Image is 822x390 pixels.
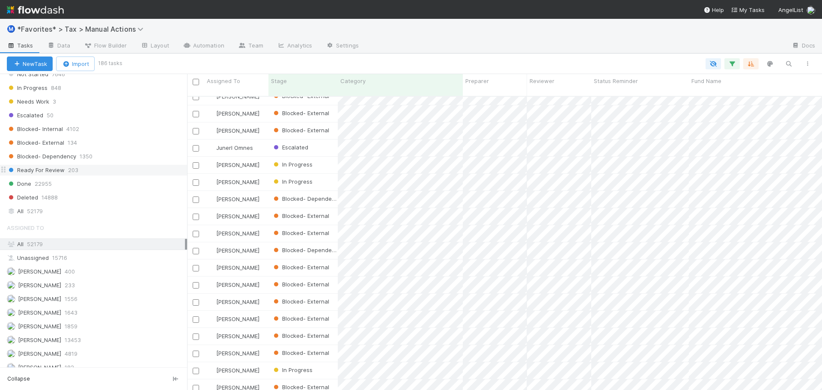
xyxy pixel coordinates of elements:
div: [PERSON_NAME] [208,229,259,238]
span: Blocked- External [272,110,329,116]
input: Toggle Row Selected [193,214,199,220]
span: Collapse [7,375,30,383]
span: Blocked- Dependency [7,151,76,162]
span: Stage [271,77,287,85]
a: Flow Builder [77,39,134,53]
span: [PERSON_NAME] [216,196,259,202]
img: avatar_04ed6c9e-3b93-401c-8c3a-8fad1b1fc72c.png [7,295,15,303]
img: avatar_711f55b7-5a46-40da-996f-bc93b6b86381.png [208,298,215,305]
div: Unassigned [7,253,185,263]
div: Blocked- External [272,314,329,323]
a: Data [40,39,77,53]
span: 14888 [42,192,58,203]
span: [PERSON_NAME] [18,268,61,275]
img: avatar_55a2f090-1307-4765-93b4-f04da16234ba.png [7,267,15,276]
span: Not Started [7,69,48,80]
div: [PERSON_NAME] [208,315,259,323]
img: avatar_de77a991-7322-4664-a63d-98ba485ee9e0.png [208,144,215,151]
span: Blocked- External [272,281,329,288]
img: avatar_711f55b7-5a46-40da-996f-bc93b6b86381.png [208,196,215,202]
img: avatar_45ea4894-10ca-450f-982d-dabe3bd75b0b.png [7,281,15,289]
div: Blocked- External [272,348,329,357]
span: 1643 [65,307,77,318]
span: Category [340,77,366,85]
span: Fund Name [691,77,721,85]
span: Blocked- External [272,349,329,356]
img: avatar_711f55b7-5a46-40da-996f-bc93b6b86381.png [208,230,215,237]
img: avatar_37569647-1c78-4889-accf-88c08d42a236.png [807,6,815,15]
span: 182 [65,362,74,373]
span: In Progress [272,161,313,168]
span: [PERSON_NAME] [18,323,61,330]
img: avatar_711f55b7-5a46-40da-996f-bc93b6b86381.png [208,213,215,220]
span: Blocked- External [272,315,329,322]
img: avatar_c8e523dd-415a-4cf0-87a3-4b787501e7b6.png [208,161,215,168]
div: Blocked- External [272,229,329,237]
a: Automation [176,39,231,53]
div: [PERSON_NAME] [208,349,259,357]
div: Blocked- External [272,211,329,220]
div: [PERSON_NAME] [208,263,259,272]
div: [PERSON_NAME] [208,161,259,169]
span: Status Reminder [594,77,638,85]
span: [PERSON_NAME] [216,350,259,357]
span: 1556 [65,294,77,304]
div: Blocked- External [272,126,329,134]
img: avatar_cfa6ccaa-c7d9-46b3-b608-2ec56ecf97ad.png [7,308,15,317]
div: [PERSON_NAME] [208,126,259,135]
span: [PERSON_NAME] [216,264,259,271]
span: [PERSON_NAME] [216,230,259,237]
div: Escalated [272,143,308,152]
span: Reviewer [530,77,554,85]
input: Toggle Row Selected [193,351,199,357]
img: avatar_711f55b7-5a46-40da-996f-bc93b6b86381.png [208,281,215,288]
span: 1859 [65,321,77,332]
div: [PERSON_NAME] [208,212,259,220]
span: [PERSON_NAME] [216,161,259,168]
div: [PERSON_NAME] [208,178,259,186]
span: 3 [53,96,56,107]
div: Blocked- Dependency [272,194,338,203]
span: Blocked- External [7,137,64,148]
span: Preparer [465,77,489,85]
span: Escalated [7,110,43,121]
span: 4819 [65,348,77,359]
input: Toggle Row Selected [193,145,199,152]
input: Toggle Row Selected [193,316,199,323]
span: [PERSON_NAME] [18,309,61,316]
span: 134 [68,137,77,148]
span: Blocked- External [272,264,329,271]
span: In Progress [7,83,48,93]
a: Docs [785,39,822,53]
button: NewTask [7,57,53,71]
span: [PERSON_NAME] [216,213,259,220]
span: Deleted [7,192,38,203]
img: avatar_711f55b7-5a46-40da-996f-bc93b6b86381.png [208,333,215,339]
span: Ⓜ️ [7,25,15,33]
span: [PERSON_NAME] [18,364,61,371]
img: avatar_e41e7ae5-e7d9-4d8d-9f56-31b0d7a2f4fd.png [7,322,15,330]
input: Toggle Row Selected [193,94,199,100]
span: Ready For Review [7,165,65,176]
span: Blocked- External [272,229,329,236]
span: [PERSON_NAME] [216,281,259,288]
input: Toggle Row Selected [193,196,199,203]
div: Blocked- External [272,280,329,289]
div: Help [703,6,724,14]
span: [PERSON_NAME] [216,333,259,339]
span: 7646 [52,69,65,80]
div: Blocked- External [272,331,329,340]
span: [PERSON_NAME] [216,110,259,117]
input: Toggle All Rows Selected [193,79,199,85]
span: [PERSON_NAME] [216,298,259,305]
div: [PERSON_NAME] [208,109,259,118]
span: 1350 [80,151,92,162]
span: [PERSON_NAME] [216,127,259,134]
div: All [7,239,185,250]
span: 22955 [35,179,52,189]
span: 400 [65,266,75,277]
span: Blocked- Dependency [272,195,341,202]
img: avatar_66854b90-094e-431f-b713-6ac88429a2b8.png [208,316,215,322]
input: Toggle Row Selected [193,128,199,134]
div: All [7,206,185,217]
